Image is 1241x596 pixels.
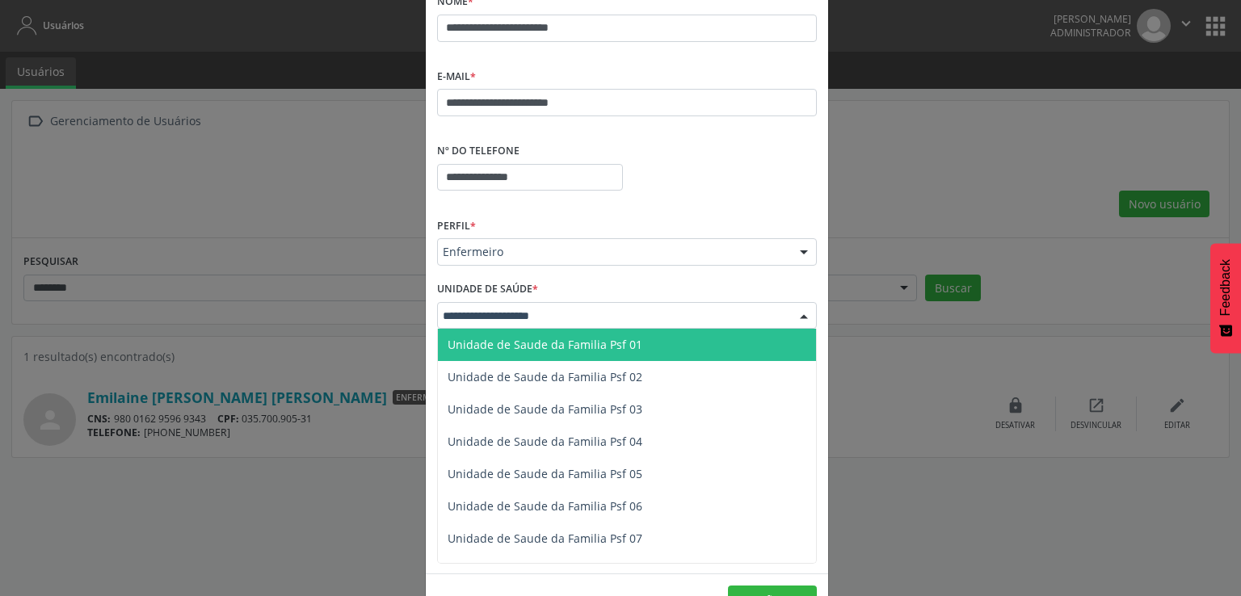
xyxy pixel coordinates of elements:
span: Enfermeiro [443,244,784,260]
span: Unidade de Saude da Familia Psf 07 [448,531,642,546]
span: Unidade de Saude da Familia Psf 05 [448,466,642,481]
span: Unidade de Saude da Familia Psf 03 [448,401,642,417]
span: Unidade de Saude da Familia Psf 04 [448,434,642,449]
label: Unidade de saúde [437,277,538,302]
button: Feedback - Mostrar pesquisa [1210,243,1241,353]
span: Unidade de Saude da Familia Psf 02 [448,369,642,384]
label: E-mail [437,65,476,90]
span: Unidade de Saude da Familia Psf 08 [448,563,642,578]
label: Nº do Telefone [437,139,520,164]
label: Perfil [437,213,476,238]
span: Unidade de Saude da Familia Psf 06 [448,498,642,514]
span: Feedback [1218,259,1233,316]
span: Unidade de Saude da Familia Psf 01 [448,337,642,352]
